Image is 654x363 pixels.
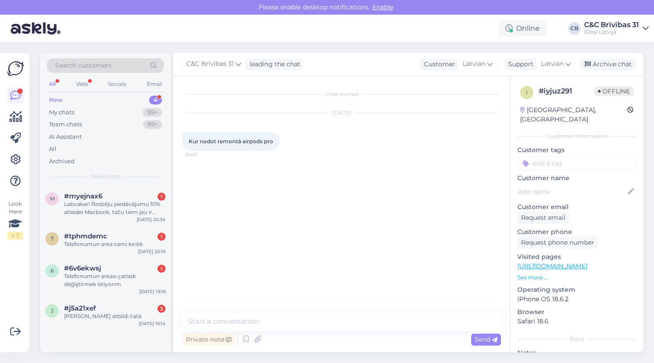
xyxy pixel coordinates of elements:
[64,264,101,272] span: #6v6ekwsj
[49,157,75,166] div: Archived
[579,58,635,70] div: Archive chat
[594,86,634,96] span: Offline
[517,285,636,294] p: Operating system
[370,3,396,11] span: Enable
[517,132,636,140] div: Customer information
[149,96,162,105] div: 4
[139,288,166,295] div: [DATE] 19:19
[74,78,90,90] div: Web
[157,265,166,273] div: 1
[463,59,485,69] span: Latvian
[517,274,636,282] p: See more ...
[182,109,501,117] div: [DATE]
[584,28,639,36] div: iDeal Latvija
[91,173,120,181] span: New chats
[64,192,102,200] span: #myejnax6
[49,145,57,153] div: All
[584,21,649,36] a: C&C Brīvības 31iDeal Latvija
[49,120,82,129] div: Team chats
[64,272,166,288] div: Telefonumun arkası çatladı değiştirmek istiyorım
[517,145,636,155] p: Customer tags
[51,267,54,274] span: 6
[137,216,166,223] div: [DATE] 20:34
[517,202,636,212] p: Customer email
[517,348,636,358] p: Notes
[47,78,57,90] div: All
[517,173,636,183] p: Customer name
[186,59,234,69] span: C&C Brīvības 31
[539,86,594,97] div: # iyjuz291
[182,334,235,346] div: Private note
[106,78,128,90] div: Socials
[157,305,166,313] div: 3
[138,248,166,255] div: [DATE] 20:19
[145,78,164,90] div: Email
[541,59,564,69] span: Latvian
[584,21,639,28] div: C&C Brīvības 31
[49,108,74,117] div: My chats
[517,262,587,270] a: [URL][DOMAIN_NAME]
[139,320,166,327] div: [DATE] 19:14
[517,294,636,304] p: iPhone OS 18.6.2
[49,96,63,105] div: New
[55,61,112,70] span: Search customers
[189,138,273,145] span: Kur nodot remontā airpods pro
[182,90,501,98] div: Chat started
[64,312,166,320] div: [PERSON_NAME] atbildi čatā
[498,20,547,36] div: Online
[505,60,533,69] div: Support
[7,232,23,240] div: 1 / 3
[517,307,636,317] p: Browser
[517,157,636,170] input: Add a tag
[157,193,166,201] div: 1
[517,335,636,343] div: Extra
[520,105,627,124] div: [GEOGRAPHIC_DATA], [GEOGRAPHIC_DATA]
[7,200,23,240] div: Look Here
[143,108,162,117] div: 99+
[518,187,626,197] input: Add name
[246,60,300,69] div: leading the chat
[517,212,569,224] div: Request email
[64,232,107,240] span: #tphmdemc
[517,227,636,237] p: Customer phone
[7,60,24,77] img: Askly Logo
[64,200,166,216] div: Labvakar! Redzēju piedāvājumu 10% atlaidei Macbook, taču tiem jau ir norādīta neliela atlaide. Va...
[64,304,96,312] span: #j5a21xef
[51,307,53,314] span: j
[517,317,636,326] p: Safari 18.6
[475,335,497,343] span: Send
[420,60,455,69] div: Customer
[517,237,598,249] div: Request phone number
[157,233,166,241] div: 1
[185,151,218,158] span: 22:07
[50,195,55,202] span: m
[568,22,581,35] div: CB
[64,240,166,248] div: Telefonumun arka camı kırıldı
[51,235,54,242] span: t
[526,89,528,96] span: i
[143,120,162,129] div: 99+
[517,252,636,262] p: Visited pages
[49,133,82,141] div: AI Assistant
